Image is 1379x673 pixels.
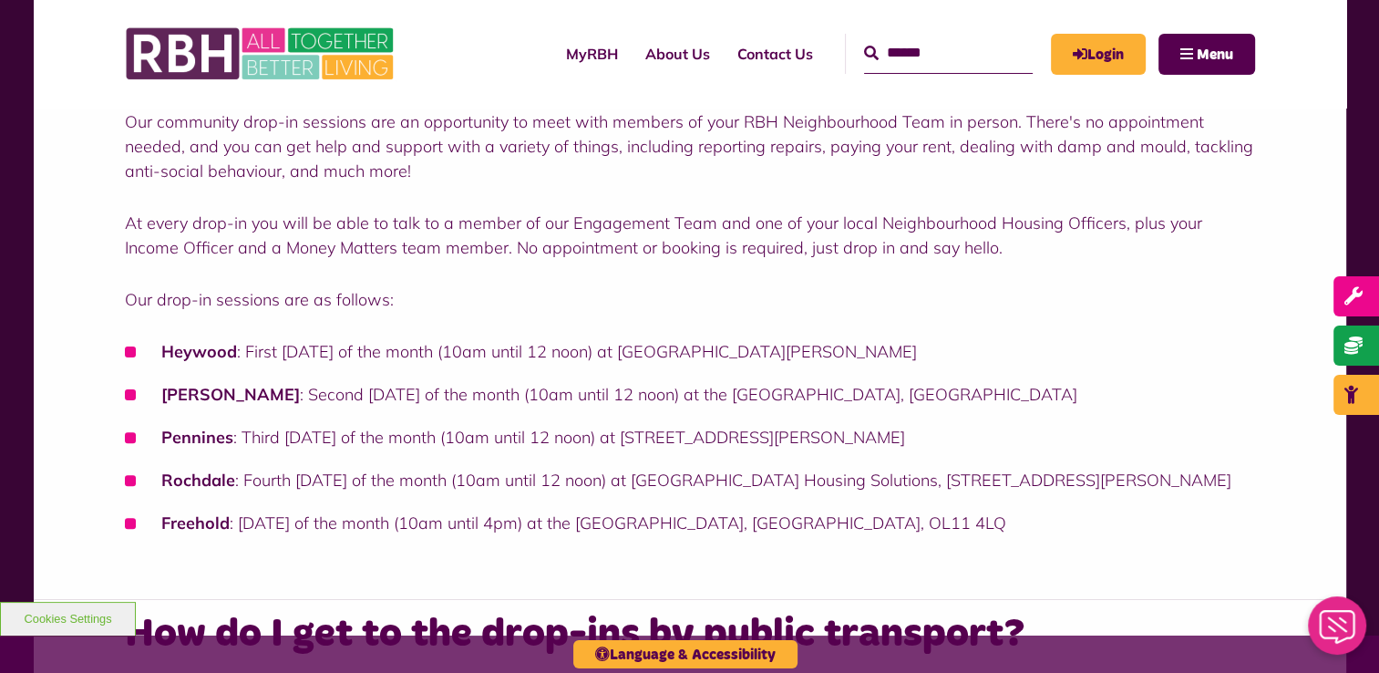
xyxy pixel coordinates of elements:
[161,341,237,362] strong: Heywood
[125,109,1255,183] p: Our community drop-in sessions are an opportunity to meet with members of your RBH Neighbourhood ...
[125,511,1255,535] li: : [DATE] of the month (10am until 4pm) at the [GEOGRAPHIC_DATA], [GEOGRAPHIC_DATA], OL11 4LQ
[125,18,398,89] img: RBH
[125,382,1255,407] li: : Second [DATE] of the month (10am until 12 noon) at the [GEOGRAPHIC_DATA], [GEOGRAPHIC_DATA]
[161,470,235,491] strong: Rochdale
[125,608,1255,660] h3: How do I get to the drop-ins by public transport?
[1158,34,1255,75] button: Navigation
[125,468,1255,492] li: : Fourth [DATE] of the month (10am until 12 noon) at [GEOGRAPHIC_DATA] Housing Solutions, [STREET...
[125,339,1255,364] li: : First [DATE] of the month (10am until 12 noon) at [GEOGRAPHIC_DATA][PERSON_NAME]
[1197,47,1233,62] span: Menu
[573,640,798,668] button: Language & Accessibility
[125,287,1255,312] p: Our drop-in sessions are as follows:
[1297,591,1379,673] iframe: Netcall Web Assistant for live chat
[161,384,300,405] strong: [PERSON_NAME]
[724,29,827,78] a: Contact Us
[161,427,233,448] strong: Pennines
[125,425,1255,450] li: : Third [DATE] of the month (10am until 12 noon) at [STREET_ADDRESS][PERSON_NAME]
[552,29,632,78] a: MyRBH
[632,29,724,78] a: About Us
[161,513,230,533] strong: Freehold
[1051,34,1146,75] a: MyRBH
[125,211,1255,260] p: At every drop-in you will be able to talk to a member of our Engagement Team and one of your loca...
[864,34,1033,73] input: Search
